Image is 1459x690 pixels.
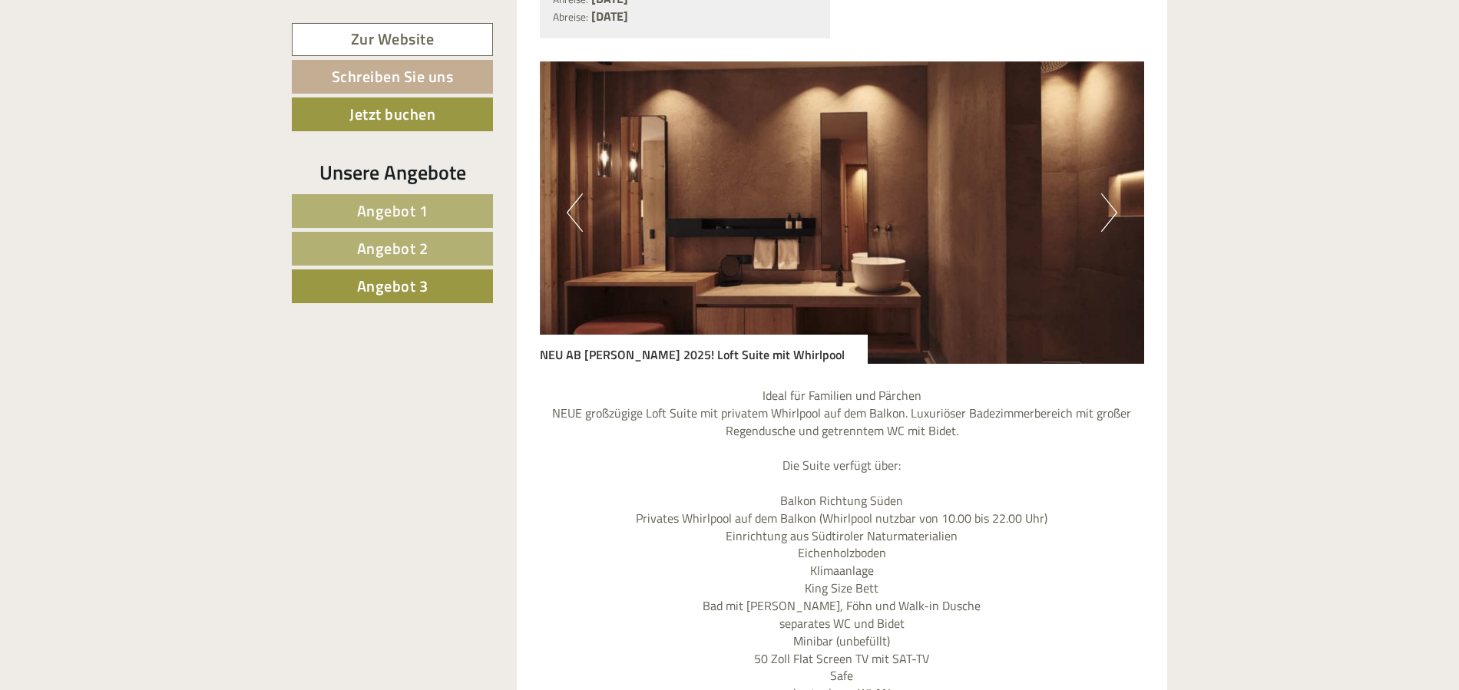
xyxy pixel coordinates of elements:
a: Zur Website [292,23,493,56]
span: Angebot 2 [357,236,428,260]
button: Next [1101,193,1117,232]
a: Jetzt buchen [292,97,493,131]
button: Previous [567,193,583,232]
div: NEU AB [PERSON_NAME] 2025! Loft Suite mit Whirlpool [540,335,868,364]
small: Abreise: [553,9,588,25]
span: Angebot 3 [357,274,428,298]
b: [DATE] [591,7,628,25]
a: Schreiben Sie uns [292,60,493,94]
div: Unsere Angebote [292,158,493,187]
span: Angebot 1 [357,199,428,223]
img: image [540,61,1145,364]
